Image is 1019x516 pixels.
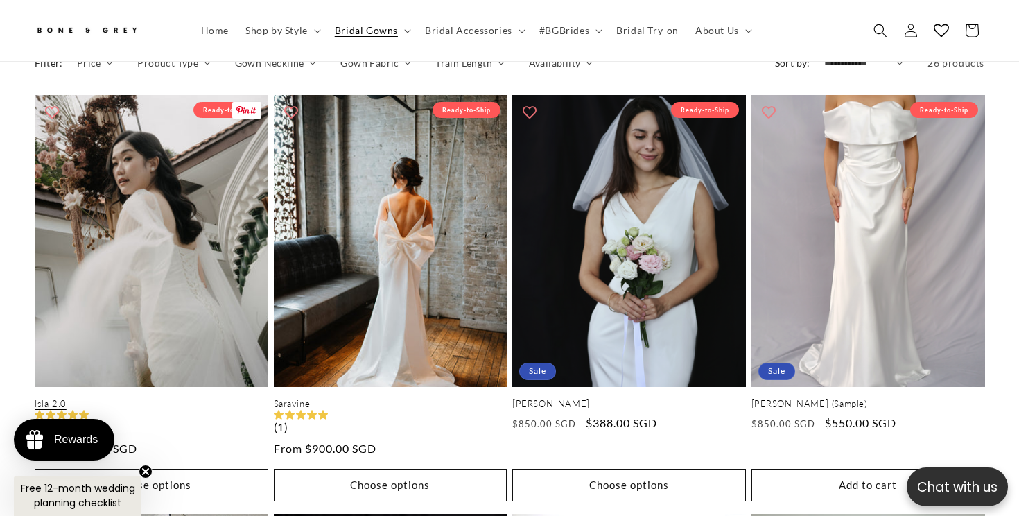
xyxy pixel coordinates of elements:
span: Gown Fabric [340,55,399,70]
h2: Filter: [35,55,63,70]
span: Availability [529,55,581,70]
summary: Gown Fabric (0 selected) [340,55,411,70]
div: Free 12-month wedding planning checklistClose teaser [14,476,141,516]
button: Choose options [274,469,507,501]
span: Free 12-month wedding planning checklist [21,481,135,510]
span: 26 products [927,57,984,69]
a: Bone and Grey Bridal [30,14,179,47]
span: Gown Neckline [235,55,304,70]
button: Close teaser [139,465,153,479]
span: Price [77,55,101,70]
p: Chat with us [907,477,1008,497]
button: Add to wishlist [516,98,543,126]
summary: Bridal Accessories [417,16,531,45]
summary: Shop by Style [237,16,326,45]
a: Bridal Try-on [608,16,687,45]
summary: #BGBrides [531,16,608,45]
a: Isla 2.0 [35,398,268,410]
button: Add to wishlist [755,98,783,126]
button: Choose options [35,469,268,501]
button: Add to wishlist [277,98,305,126]
button: Add to wishlist [38,98,66,126]
button: Open chatbox [907,467,1008,506]
a: Saravine [274,398,507,410]
summary: Bridal Gowns [326,16,417,45]
summary: Price [77,55,114,70]
span: #BGBrides [539,24,589,37]
button: Choose options [512,469,746,501]
a: [PERSON_NAME] (Sample) [751,398,985,410]
span: Train Length [435,55,492,70]
img: Bone and Grey Bridal [35,19,139,42]
summary: Gown Neckline (0 selected) [235,55,317,70]
span: Shop by Style [245,24,308,37]
span: Product Type [137,55,198,70]
span: Bridal Gowns [335,24,398,37]
span: About Us [695,24,739,37]
span: Home [201,24,229,37]
summary: Product Type (0 selected) [137,55,210,70]
summary: Train Length (0 selected) [435,55,504,70]
span: Bridal Try-on [616,24,679,37]
span: Bridal Accessories [425,24,512,37]
a: Home [193,16,237,45]
summary: About Us [687,16,758,45]
summary: Availability (0 selected) [529,55,593,70]
a: [PERSON_NAME] [512,398,746,410]
label: Sort by: [775,57,810,69]
div: Rewards [54,433,98,446]
summary: Search [865,15,896,46]
button: Add to cart [751,469,985,501]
